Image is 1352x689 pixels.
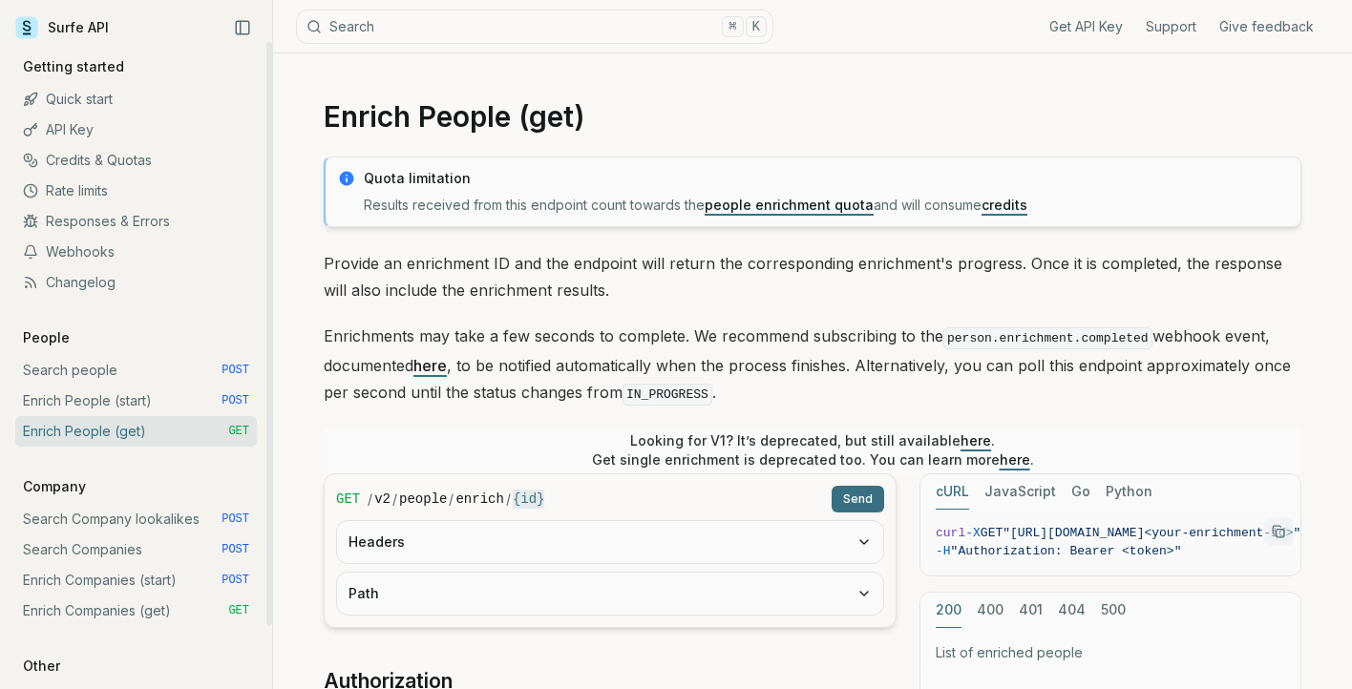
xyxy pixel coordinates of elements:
span: / [392,490,397,509]
p: List of enriched people [936,643,1285,662]
span: GET [336,490,360,509]
a: Surfe API [15,13,109,42]
span: POST [222,573,249,588]
span: / [506,490,511,509]
button: JavaScript [984,474,1056,510]
button: Go [1071,474,1090,510]
p: Enrichments may take a few seconds to complete. We recommend subscribing to the webhook event, do... [324,323,1301,408]
kbd: ⌘ [722,16,743,37]
code: IN_PROGRESS [623,384,712,406]
a: here [961,432,991,449]
button: cURL [936,474,969,510]
a: Search people POST [15,355,257,386]
span: GET [228,603,249,618]
a: people enrichment quota [705,197,874,213]
button: Copy Text [1264,517,1293,546]
span: GET [981,526,1003,540]
a: Search Company lookalikes POST [15,504,257,534]
p: Results received from this endpoint count towards the and will consume [364,196,1289,215]
a: Webhooks [15,237,257,267]
span: / [368,490,372,509]
button: 400 [977,593,1003,628]
a: Quick start [15,84,257,115]
button: 500 [1101,593,1126,628]
button: Headers [337,521,883,563]
a: here [1000,451,1030,468]
span: / [449,490,454,509]
span: curl [936,526,965,540]
a: Rate limits [15,176,257,206]
code: person.enrichment.completed [943,327,1152,349]
a: Support [1146,17,1196,36]
h1: Enrich People (get) [324,99,1301,134]
p: Getting started [15,57,132,76]
span: "[URL][DOMAIN_NAME]<your-enrichment-id>" [1003,526,1300,540]
button: Search⌘K [296,10,773,44]
button: Send [832,486,884,512]
span: -X [965,526,981,540]
button: Python [1106,474,1152,510]
p: Provide an enrichment ID and the endpoint will return the corresponding enrichment's progress. On... [324,250,1301,303]
button: 200 [936,593,961,628]
kbd: K [746,16,767,37]
span: POST [222,363,249,378]
span: POST [222,393,249,408]
span: GET [228,424,249,439]
span: -H [936,544,951,558]
span: POST [222,512,249,527]
a: API Key [15,115,257,145]
span: "Authorization: Bearer <token>" [951,544,1182,558]
button: 404 [1058,593,1086,628]
code: enrich [455,490,503,509]
span: POST [222,542,249,557]
a: Changelog [15,267,257,298]
p: Other [15,657,68,676]
a: Get API Key [1049,17,1123,36]
p: Looking for V1? It’s deprecated, but still available . Get single enrichment is deprecated too. Y... [592,431,1034,470]
a: Search Companies POST [15,534,257,565]
a: Credits & Quotas [15,145,257,176]
a: here [413,356,447,375]
code: {id} [513,490,545,509]
button: Path [337,573,883,615]
p: Quota limitation [364,169,1289,188]
button: 401 [1019,593,1043,628]
p: People [15,328,77,347]
a: Give feedback [1219,17,1314,36]
a: Enrich People (start) POST [15,386,257,416]
a: Enrich Companies (start) POST [15,565,257,595]
p: Company [15,477,94,496]
a: Responses & Errors [15,206,257,237]
a: Enrich Companies (get) GET [15,595,257,626]
code: v2 [374,490,391,509]
a: credits [982,197,1027,213]
code: people [399,490,447,509]
a: Enrich People (get) GET [15,416,257,447]
button: Collapse Sidebar [228,13,257,42]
